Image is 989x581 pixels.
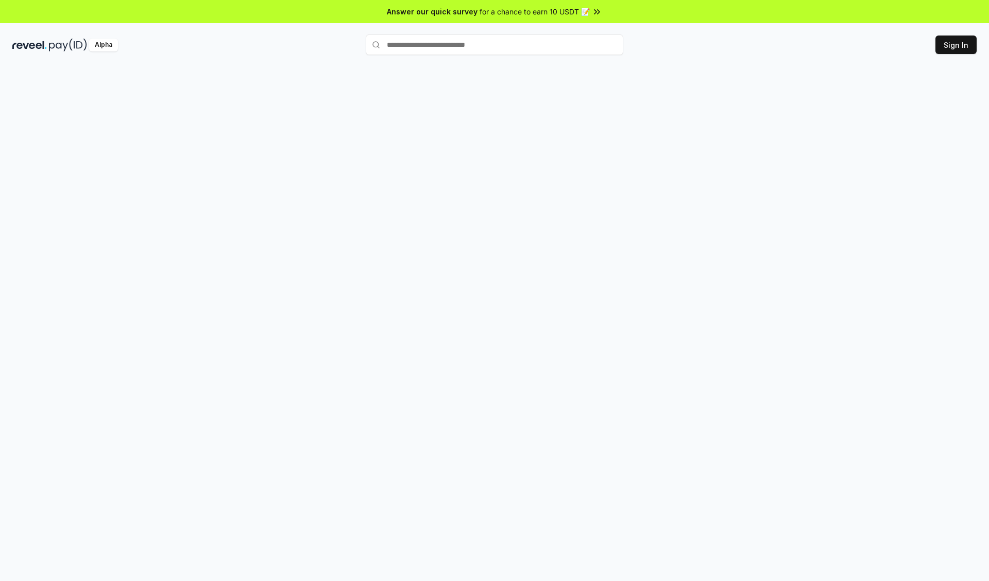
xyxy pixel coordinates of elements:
button: Sign In [935,36,977,54]
span: for a chance to earn 10 USDT 📝 [480,6,590,17]
span: Answer our quick survey [387,6,478,17]
img: reveel_dark [12,39,47,51]
div: Alpha [89,39,118,51]
img: pay_id [49,39,87,51]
